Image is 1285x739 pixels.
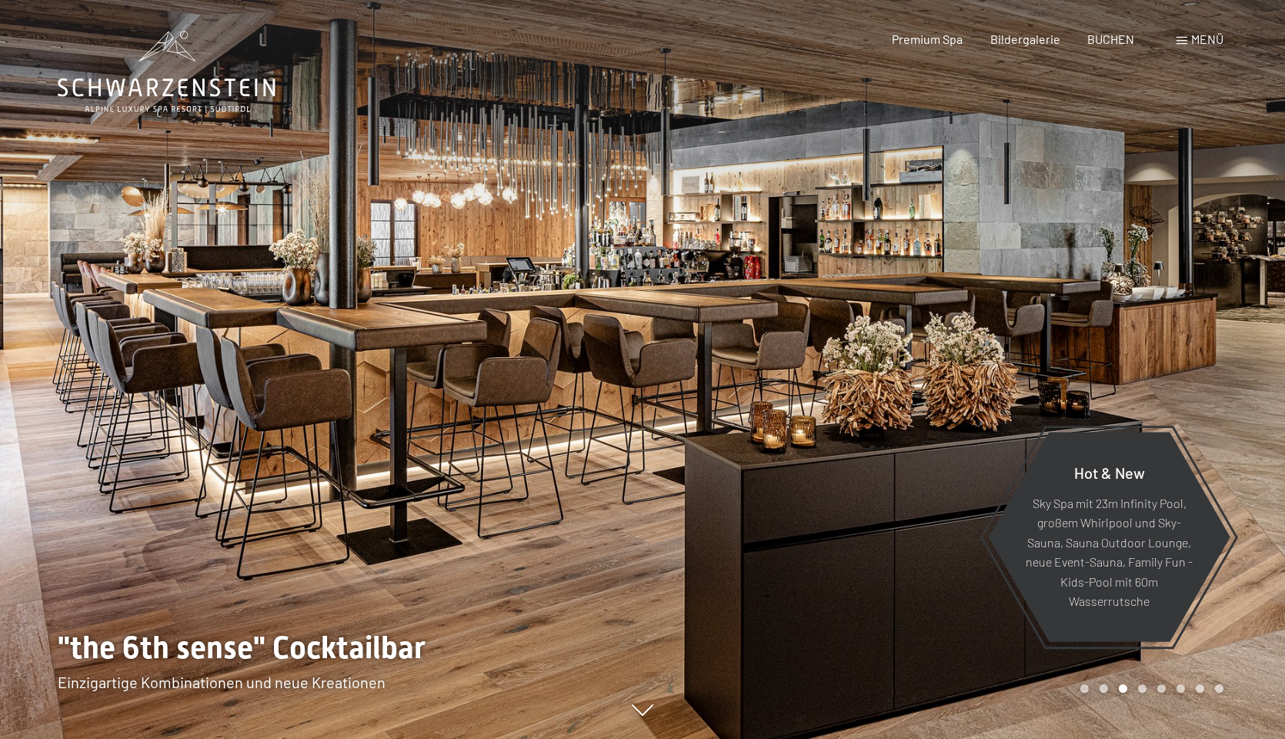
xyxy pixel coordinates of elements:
div: Carousel Pagination [1075,684,1223,693]
div: Carousel Page 3 (Current Slide) [1119,684,1127,693]
div: Carousel Page 2 [1100,684,1108,693]
div: Carousel Page 7 [1196,684,1204,693]
a: Premium Spa [892,32,963,46]
div: Carousel Page 1 [1080,684,1089,693]
div: Carousel Page 5 [1157,684,1166,693]
div: Carousel Page 8 [1215,684,1223,693]
div: Carousel Page 6 [1177,684,1185,693]
a: BUCHEN [1087,32,1134,46]
span: Menü [1191,32,1223,46]
p: Sky Spa mit 23m Infinity Pool, großem Whirlpool und Sky-Sauna, Sauna Outdoor Lounge, neue Event-S... [1026,493,1193,611]
span: Hot & New [1074,463,1145,481]
a: Hot & New Sky Spa mit 23m Infinity Pool, großem Whirlpool und Sky-Sauna, Sauna Outdoor Lounge, ne... [987,431,1231,643]
a: Bildergalerie [990,32,1060,46]
div: Carousel Page 4 [1138,684,1146,693]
